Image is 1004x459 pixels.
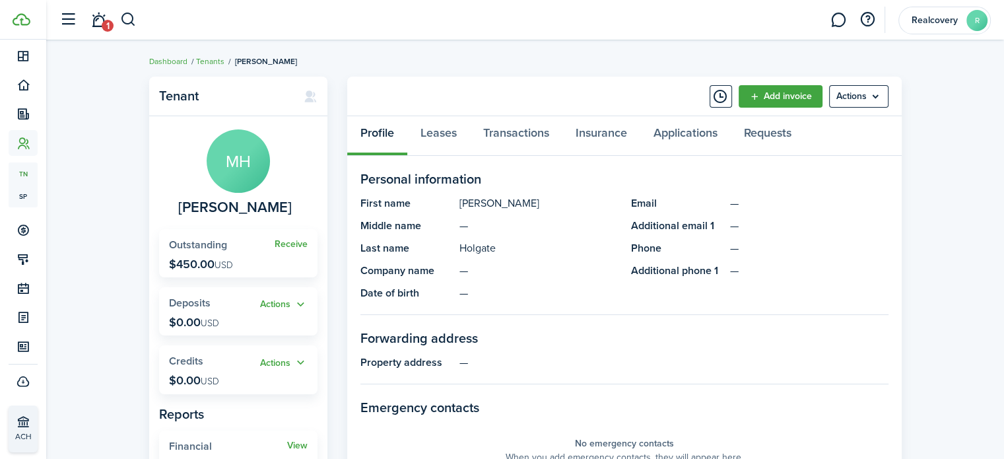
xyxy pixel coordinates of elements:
[631,218,723,234] panel-main-title: Additional email 1
[201,316,219,330] span: USD
[169,295,211,310] span: Deposits
[459,355,888,371] panel-main-description: —
[731,116,805,156] a: Requests
[260,297,308,312] button: Actions
[9,406,38,452] a: ACH
[631,240,723,256] panel-main-title: Phone
[459,195,618,211] panel-main-description: [PERSON_NAME]
[360,169,888,189] panel-main-section-title: Personal information
[13,13,30,26] img: TenantCloud
[739,85,822,108] a: Add invoice
[360,218,453,234] panel-main-title: Middle name
[459,263,618,279] panel-main-description: —
[215,258,233,272] span: USD
[169,316,219,329] p: $0.00
[360,263,453,279] panel-main-title: Company name
[908,16,961,25] span: Realcovery
[631,263,723,279] panel-main-title: Additional phone 1
[360,240,453,256] panel-main-title: Last name
[640,116,731,156] a: Applications
[631,195,723,211] panel-main-title: Email
[826,3,851,37] a: Messaging
[235,55,297,67] span: [PERSON_NAME]
[169,441,287,452] widget-stats-title: Financial
[360,398,888,417] panel-main-section-title: Emergency contacts
[260,355,308,371] button: Actions
[360,328,888,348] panel-main-section-title: Forwarding address
[829,85,888,108] menu-btn: Actions
[407,116,470,156] a: Leases
[829,85,888,108] button: Open menu
[102,20,114,32] span: 1
[360,285,453,301] panel-main-title: Date of birth
[169,237,227,252] span: Outstanding
[120,9,137,31] button: Search
[459,285,618,301] panel-main-description: —
[260,355,308,371] button: Open menu
[207,129,270,193] avatar-text: MH
[575,437,674,450] panel-main-placeholder-title: No emergency contacts
[15,431,93,442] p: ACH
[966,10,987,31] avatar-text: R
[275,239,308,250] a: Receive
[201,374,219,388] span: USD
[159,88,290,104] panel-main-title: Tenant
[459,218,618,234] panel-main-description: —
[856,9,879,31] button: Open resource center
[470,116,562,156] a: Transactions
[159,404,318,424] panel-main-subtitle: Reports
[459,240,618,256] panel-main-description: Holgate
[9,162,38,185] a: tn
[360,195,453,211] panel-main-title: First name
[169,353,203,369] span: Credits
[196,55,224,67] a: Tenants
[178,199,292,216] span: Matthew Holgate
[169,374,219,387] p: $0.00
[149,55,187,67] a: Dashboard
[55,7,81,32] button: Open sidebar
[260,297,308,312] button: Open menu
[710,85,732,108] button: Timeline
[86,3,111,37] a: Notifications
[169,258,233,271] p: $450.00
[287,441,308,451] a: View
[360,355,453,371] panel-main-title: Property address
[9,185,38,207] a: sp
[562,116,640,156] a: Insurance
